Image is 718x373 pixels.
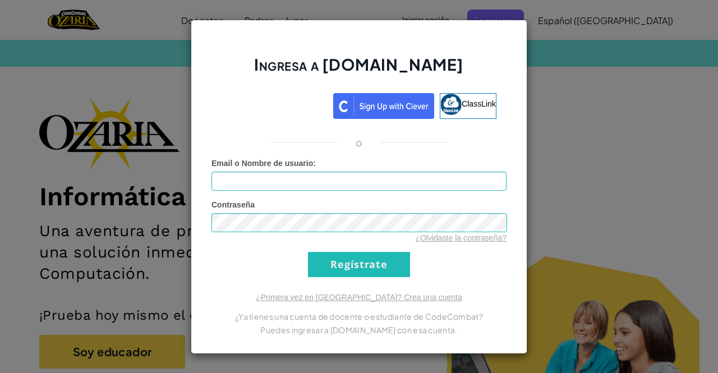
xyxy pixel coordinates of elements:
a: ¿Primera vez en [GEOGRAPHIC_DATA]? Crea una cuenta [256,293,462,302]
span: Contraseña [211,200,255,209]
a: ¿Olvidaste la contraseña? [415,233,507,242]
p: ¿Ya tienes una cuenta de docente o estudiante de CodeCombat? [211,310,507,323]
span: Email o Nombre de usuario [211,159,313,168]
img: classlink-logo-small.png [440,94,462,115]
input: Regístrate [308,252,410,277]
p: Puedes ingresar a [DOMAIN_NAME] con esa cuenta. [211,323,507,337]
h2: Ingresa a [DOMAIN_NAME] [211,54,507,86]
img: clever_sso_button@2x.png [333,93,434,119]
iframe: Botón de Acceder con Google [216,92,333,117]
span: ClassLink [462,99,496,108]
p: o [356,136,362,149]
label: : [211,158,316,169]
